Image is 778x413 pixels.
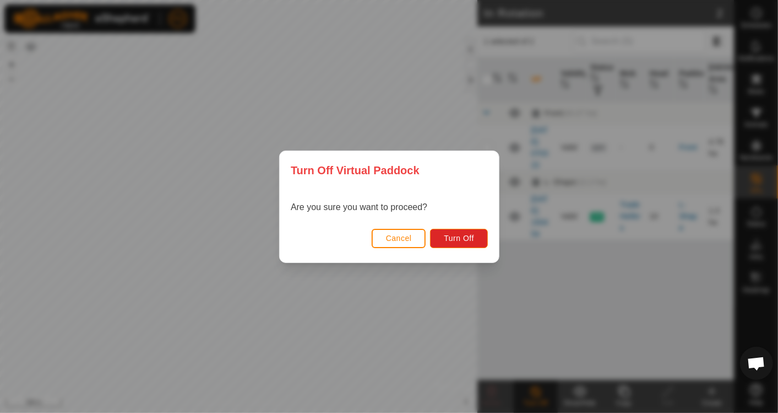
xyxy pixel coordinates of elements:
span: Turn Off [444,234,474,243]
span: Turn Off Virtual Paddock [291,162,420,179]
button: Turn Off [430,228,488,248]
button: Cancel [371,228,426,248]
a: Open chat [740,347,773,380]
p: Are you sure you want to proceed? [291,201,427,214]
span: Cancel [385,234,411,243]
